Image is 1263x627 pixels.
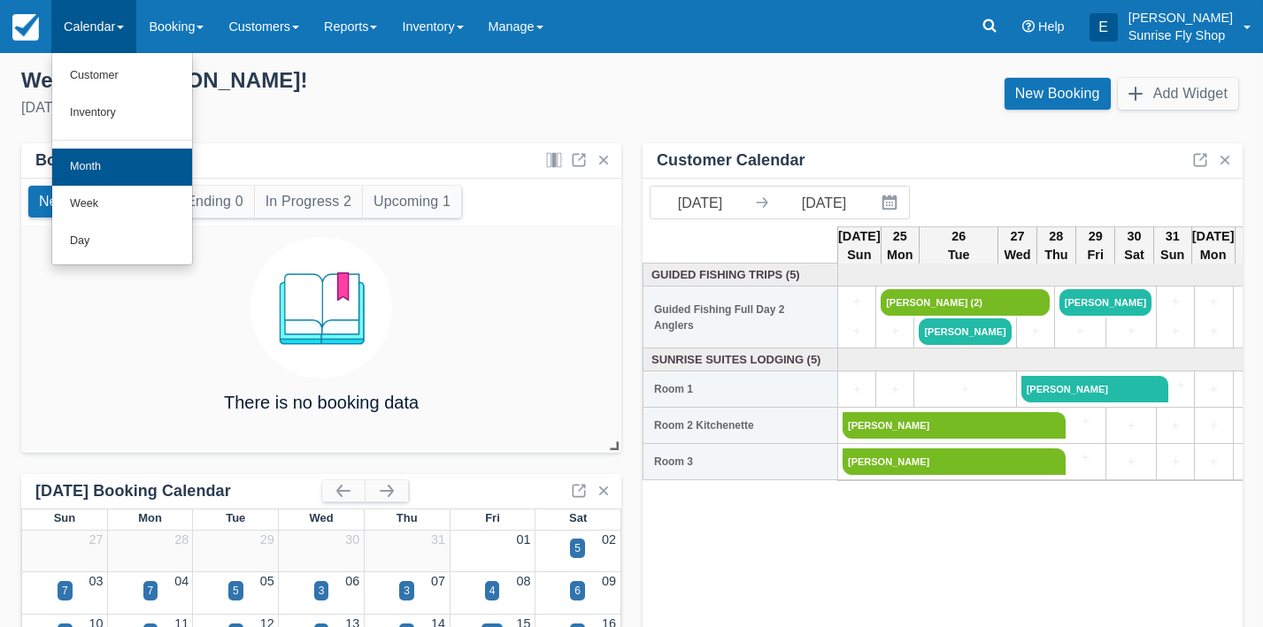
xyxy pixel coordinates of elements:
[998,226,1036,265] th: 27 Wed
[1161,453,1190,472] a: +
[1115,226,1153,265] th: 30 Sat
[319,583,325,599] div: 3
[516,574,530,588] a: 08
[643,444,838,480] th: Room 3
[1128,9,1233,27] p: [PERSON_NAME]
[21,67,618,94] div: Welcome , [PERSON_NAME] !
[1199,380,1228,400] a: +
[602,574,616,588] a: 09
[838,226,882,265] th: [DATE] Sun
[1199,453,1228,472] a: +
[89,574,104,588] a: 03
[1161,293,1190,312] a: +
[648,351,834,368] a: Sunrise Suites Lodging (5)
[651,187,750,218] input: Start Date
[260,574,274,588] a: 05
[1054,448,1100,468] a: +
[174,574,189,588] a: 04
[89,532,104,547] a: 27
[309,511,333,524] span: Wed
[35,150,185,171] div: Bookings by Month
[52,57,192,95] a: Customer
[1111,322,1152,341] a: +
[574,540,581,556] div: 5
[1090,13,1118,42] div: E
[255,186,362,218] button: In Progress 2
[1128,27,1233,44] p: Sunrise Fly Shop
[226,511,245,524] span: Tue
[1054,412,1100,432] a: +
[1118,78,1238,110] button: Add Widget
[431,532,445,547] a: 31
[657,150,805,171] div: Customer Calendar
[1076,226,1115,265] th: 29 Fri
[62,583,68,599] div: 7
[643,287,838,348] th: Guided Fishing Full Day 2 Anglers
[602,532,616,547] a: 02
[224,393,419,412] h4: There is no booking data
[12,14,39,41] img: checkfront-main-nav-mini-logo.png
[919,318,1011,345] a: [PERSON_NAME]
[881,380,909,400] a: +
[881,322,909,341] a: +
[52,149,192,186] a: Month
[843,412,1054,439] a: [PERSON_NAME]
[233,583,239,599] div: 5
[21,97,618,119] div: [DATE]
[485,511,500,524] span: Fri
[138,511,162,524] span: Mon
[1153,226,1191,265] th: 31 Sun
[574,583,581,599] div: 6
[489,583,496,599] div: 4
[345,574,359,588] a: 06
[1161,322,1190,341] a: +
[1199,322,1228,341] a: +
[54,511,75,524] span: Sun
[52,95,192,132] a: Inventory
[1021,376,1157,402] a: [PERSON_NAME]
[52,223,192,260] a: Day
[1059,289,1151,316] a: [PERSON_NAME]
[1036,226,1075,265] th: 28 Thu
[1059,322,1101,341] a: +
[643,371,838,408] th: Room 1
[1161,417,1190,436] a: +
[843,293,871,312] a: +
[175,186,253,218] button: Ending 0
[843,380,871,400] a: +
[1111,417,1152,436] a: +
[174,532,189,547] a: 28
[843,322,871,341] a: +
[1191,226,1235,265] th: [DATE] Mon
[919,226,998,265] th: 26 Tue
[1199,417,1228,436] a: +
[774,187,874,218] input: End Date
[250,237,392,378] img: booking.png
[1022,20,1035,33] i: Help
[1005,78,1111,110] a: New Booking
[1021,322,1050,341] a: +
[648,266,834,283] a: Guided Fishing Trips (5)
[516,532,530,547] a: 01
[874,187,909,218] button: Interact with the calendar and add the check-in date for your trip.
[881,226,919,265] th: 25 Mon
[397,511,418,524] span: Thu
[843,448,1054,475] a: [PERSON_NAME]
[569,511,587,524] span: Sat
[148,583,154,599] div: 7
[363,186,461,218] button: Upcoming 1
[643,408,838,444] th: Room 2 Kitchenette
[35,481,322,501] div: [DATE] Booking Calendar
[28,186,90,218] button: New 0
[1199,293,1228,312] a: +
[51,53,193,265] ul: Calendar
[1111,453,1152,472] a: +
[52,186,192,223] a: Week
[404,583,410,599] div: 3
[260,532,274,547] a: 29
[881,289,1050,316] a: [PERSON_NAME] (2)
[345,532,359,547] a: 30
[919,380,1011,400] a: +
[431,574,445,588] a: 07
[1157,376,1190,395] a: +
